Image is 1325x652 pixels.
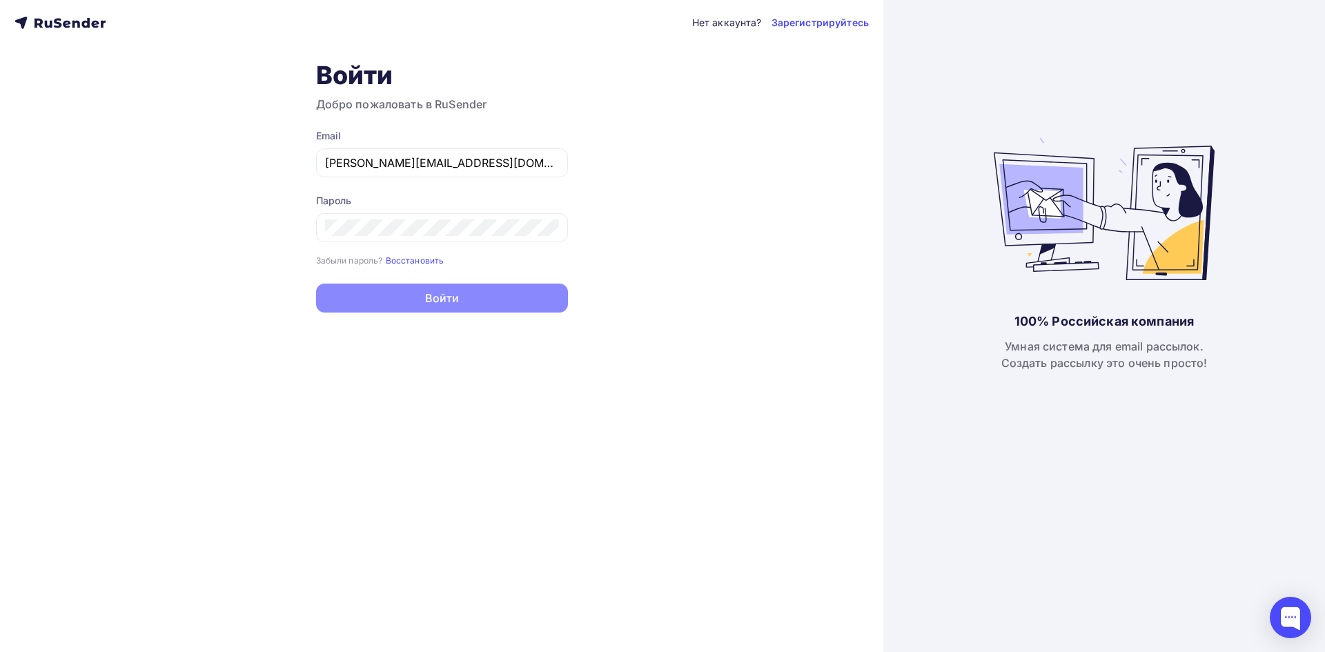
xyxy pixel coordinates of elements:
div: Умная система для email рассылок. Создать рассылку это очень просто! [1001,338,1208,371]
div: Нет аккаунта? [692,16,762,30]
div: Пароль [316,194,568,208]
input: Укажите свой email [325,155,559,171]
small: Восстановить [386,255,444,266]
a: Восстановить [386,254,444,266]
div: Email [316,129,568,143]
small: Забыли пароль? [316,255,383,266]
div: 100% Российская компания [1014,313,1194,330]
h3: Добро пожаловать в RuSender [316,96,568,112]
button: Войти [316,284,568,313]
a: Зарегистрируйтесь [772,16,869,30]
h1: Войти [316,60,568,90]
